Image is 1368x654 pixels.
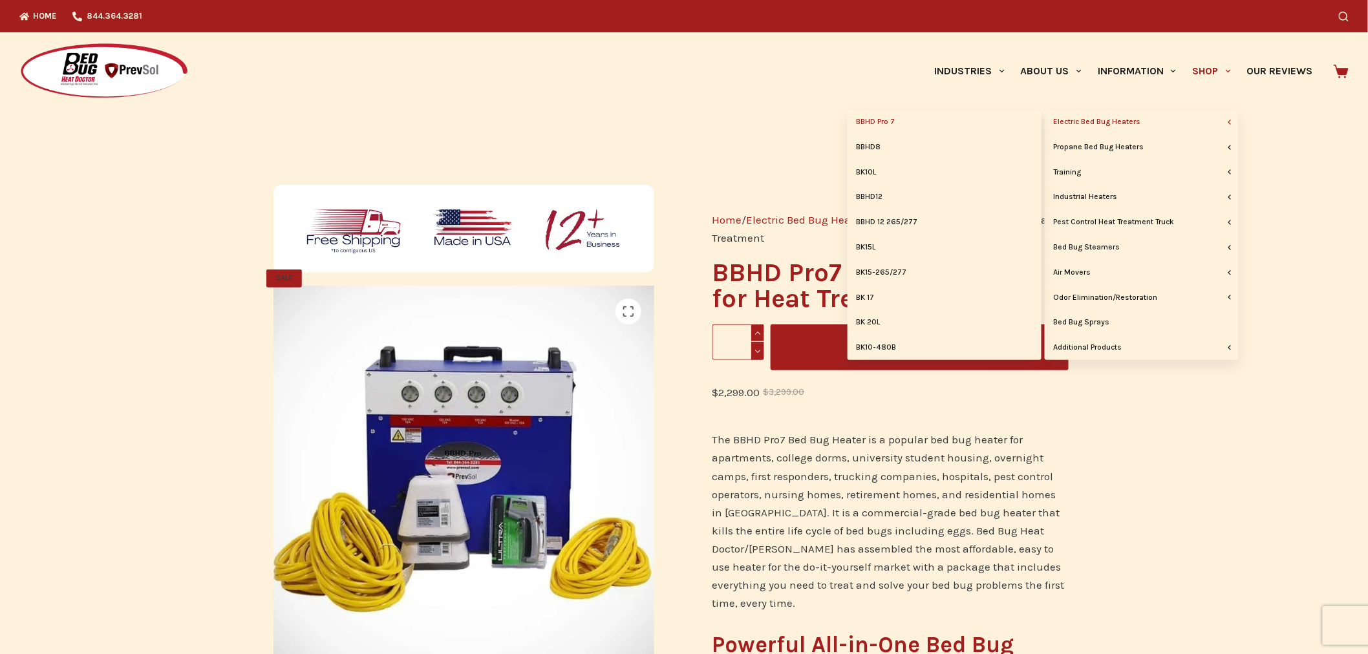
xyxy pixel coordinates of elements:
button: Open LiveChat chat widget [10,5,49,44]
a: Air Movers [1045,260,1239,285]
span: SALE [266,269,302,288]
a: BK15-265/277 [848,260,1042,285]
a: BBHD Pro 7 [848,110,1042,134]
a: BBHD8 [848,135,1042,160]
a: BBHD 12 265/277 [848,210,1042,235]
span: $ [712,386,719,399]
a: Information [1090,32,1184,110]
a: Odor Elimination/Restoration [1045,286,1239,310]
a: Electric Bed Bug Heaters [1045,110,1239,134]
a: Bed Bug Sprays [1045,310,1239,335]
a: Bed Bug Steamers [1045,235,1239,260]
bdi: 2,299.00 [712,386,760,399]
a: BK10L [848,160,1042,185]
a: BBHD12 [848,185,1042,209]
a: Home [712,213,742,226]
input: Product quantity [712,324,765,360]
p: The BBHD Pro7 Bed Bug Heater is a popular bed bug heater for apartments, college dorms, universit... [712,430,1069,611]
a: Training [1045,160,1239,185]
nav: Primary [926,32,1321,110]
button: Search [1339,12,1349,21]
a: About Us [1012,32,1089,110]
bdi: 3,299.00 [764,387,805,397]
a: Additional Products [1045,335,1239,360]
h1: BBHD Pro7 Bed Bug Heater for Heat Treatment [712,260,1069,311]
a: Electric Bed Bug Heaters [747,213,870,226]
img: Prevsol/Bed Bug Heat Doctor [19,43,189,100]
a: View full-screen image gallery [615,299,641,324]
button: Add to cart [771,324,1069,370]
a: Shop [1184,32,1239,110]
a: BK 20L [848,310,1042,335]
a: BK10-480B [848,335,1042,360]
a: Propane Bed Bug Heaters [1045,135,1239,160]
a: Our Reviews [1239,32,1321,110]
a: Pest Control Heat Treatment Truck [1045,210,1239,235]
a: Industries [926,32,1012,110]
a: BK 17 [848,286,1042,310]
a: Industrial Heaters [1045,185,1239,209]
a: BK15L [848,235,1042,260]
nav: Breadcrumb [712,211,1069,247]
span: $ [764,387,769,397]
